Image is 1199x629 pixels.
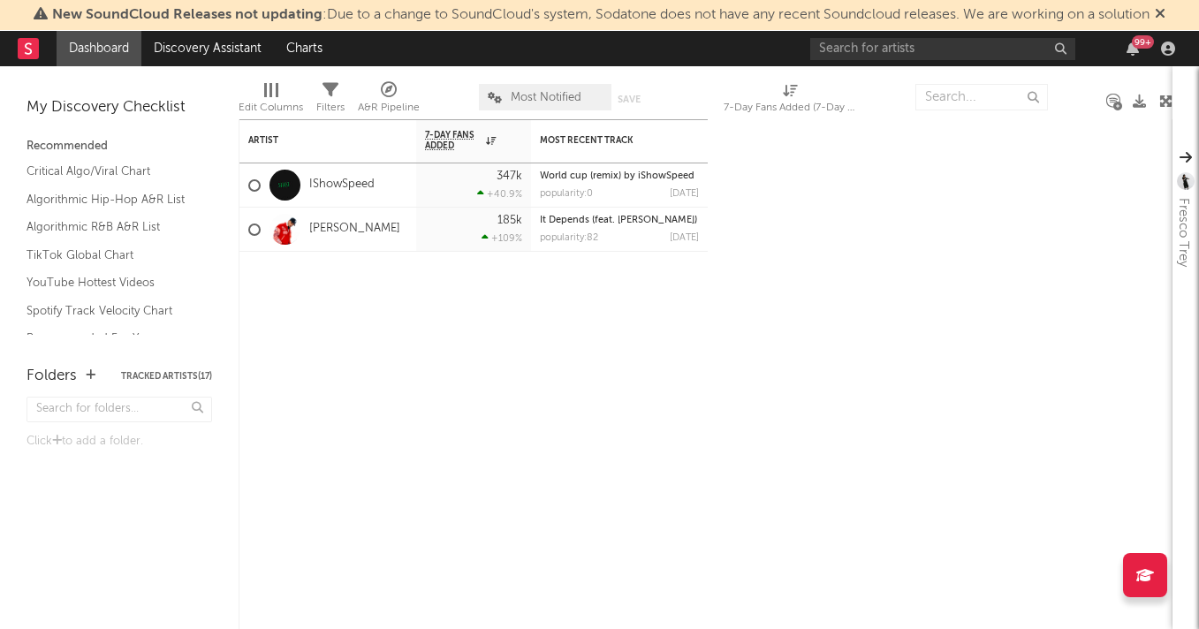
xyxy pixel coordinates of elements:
div: A&R Pipeline [358,75,420,126]
input: Search for folders... [27,397,212,422]
a: IShowSpeed [309,178,375,193]
div: 347k [497,171,522,182]
a: Spotify Track Velocity Chart [27,301,194,321]
div: 185k [497,215,522,226]
span: Dismiss [1155,8,1165,22]
div: 7-Day Fans Added (7-Day Fans Added) [724,97,856,118]
div: Filters [316,97,345,118]
button: Tracked Artists(17) [121,372,212,381]
button: 99+ [1127,42,1139,56]
span: New SoundCloud Releases not updating [52,8,323,22]
div: Recommended [27,136,212,157]
a: Critical Algo/Viral Chart [27,162,194,181]
a: [PERSON_NAME] [309,222,400,237]
div: Folders [27,366,77,387]
div: Edit Columns [239,75,303,126]
span: Most Notified [511,92,581,103]
a: It Depends (feat. [PERSON_NAME]) [540,216,697,225]
div: 7-Day Fans Added (7-Day Fans Added) [724,75,856,126]
span: 7-Day Fans Added [425,130,482,151]
div: World cup (remix) by iShowSpeed [540,171,699,181]
div: Edit Columns [239,97,303,118]
button: Save [618,95,641,104]
a: Algorithmic R&B A&R List [27,217,194,237]
a: Discovery Assistant [141,31,274,66]
a: World cup (remix) by iShowSpeed [540,171,694,181]
a: Dashboard [57,31,141,66]
input: Search for artists [810,38,1075,60]
div: Artist [248,135,381,146]
div: popularity: 82 [540,233,598,243]
div: +109 % [482,232,522,244]
div: popularity: 0 [540,189,593,199]
input: Search... [915,84,1048,110]
span: : Due to a change to SoundCloud's system, Sodatone does not have any recent Soundcloud releases. ... [52,8,1150,22]
div: Click to add a folder. [27,431,212,452]
div: 99 + [1132,35,1154,49]
a: Charts [274,31,335,66]
a: YouTube Hottest Videos [27,273,194,292]
a: Algorithmic Hip-Hop A&R List [27,190,194,209]
div: It Depends (feat. Bryson Tiller) [540,216,699,225]
div: My Discovery Checklist [27,97,212,118]
div: A&R Pipeline [358,97,420,118]
div: Fresco Trey [1172,198,1194,267]
a: Recommended For You [27,329,194,348]
div: Most Recent Track [540,135,672,146]
a: TikTok Global Chart [27,246,194,265]
div: +40.9 % [477,188,522,200]
div: [DATE] [670,233,699,243]
div: [DATE] [670,189,699,199]
div: Filters [316,75,345,126]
